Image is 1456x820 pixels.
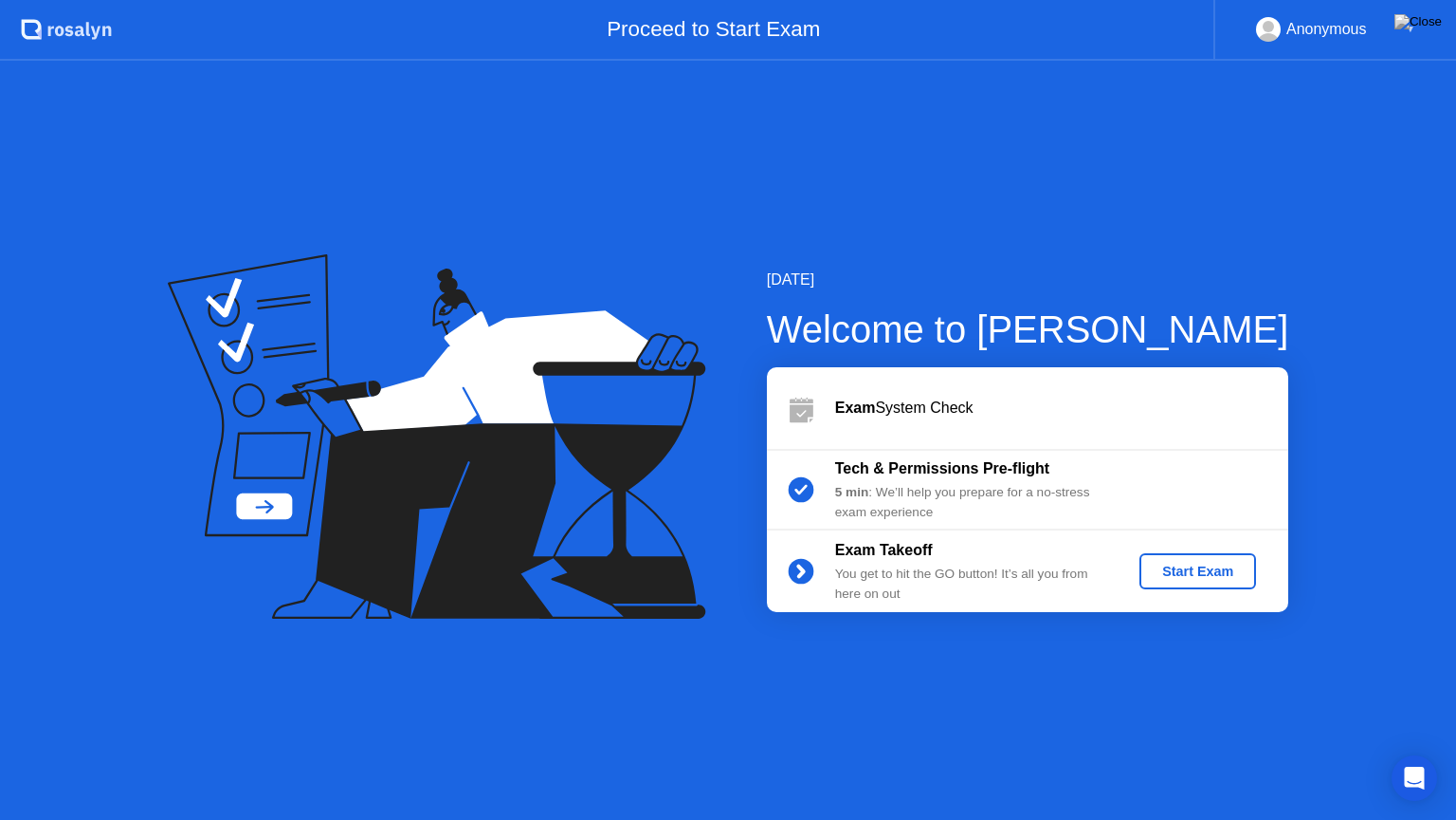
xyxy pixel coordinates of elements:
div: Start Exam [1147,564,1248,579]
b: Exam Takeoff [835,542,933,558]
button: Start Exam [1139,553,1256,589]
div: You get to hit the GO button! It’s all you from here on out [835,565,1108,604]
div: Open Intercom Messenger [1392,755,1437,801]
b: 5 min [835,485,869,499]
div: System Check [835,397,1288,419]
b: Exam [835,400,876,416]
div: : We’ll help you prepare for a no-stress exam experience [835,483,1108,522]
div: Welcome to [PERSON_NAME] [767,301,1289,358]
b: Tech & Permissions Pre-flight [835,460,1049,476]
div: Anonymous [1286,17,1367,42]
div: [DATE] [767,269,1289,291]
img: Close [1394,14,1442,29]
